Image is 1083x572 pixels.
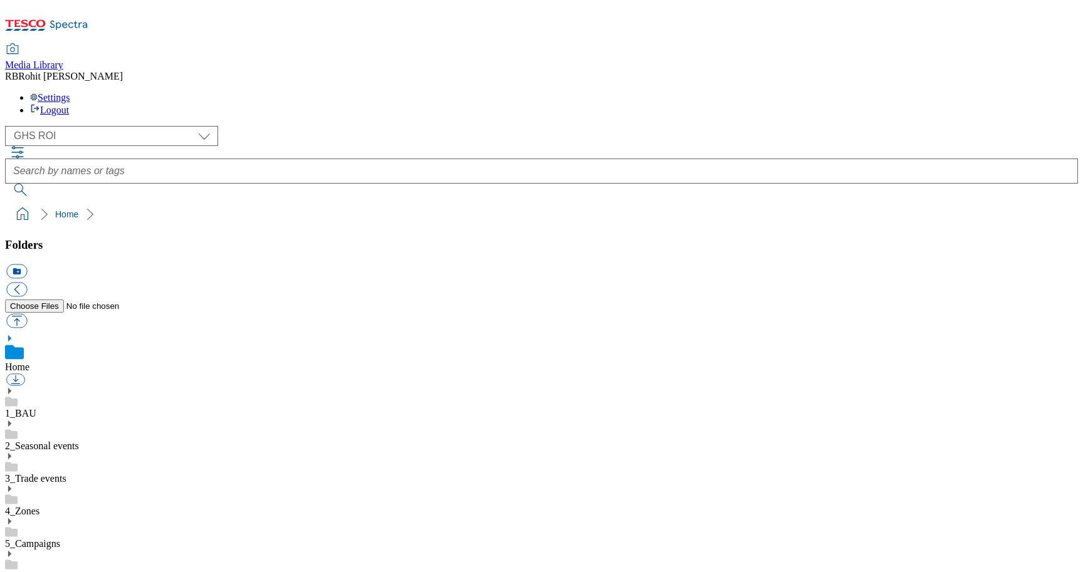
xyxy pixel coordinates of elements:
a: 3_Trade events [5,473,66,484]
span: Rohit [PERSON_NAME] [18,71,123,81]
a: Logout [30,105,69,115]
input: Search by names or tags [5,159,1078,184]
a: Settings [30,92,70,103]
a: Media Library [5,44,63,71]
nav: breadcrumb [5,202,1078,226]
a: 5_Campaigns [5,538,60,549]
a: 4_Zones [5,506,39,516]
a: 2_Seasonal events [5,440,79,451]
a: Home [55,209,78,219]
h3: Folders [5,238,1078,252]
a: 1_BAU [5,408,36,419]
span: Media Library [5,60,63,70]
a: home [13,204,33,224]
a: Home [5,361,29,372]
span: RB [5,71,18,81]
